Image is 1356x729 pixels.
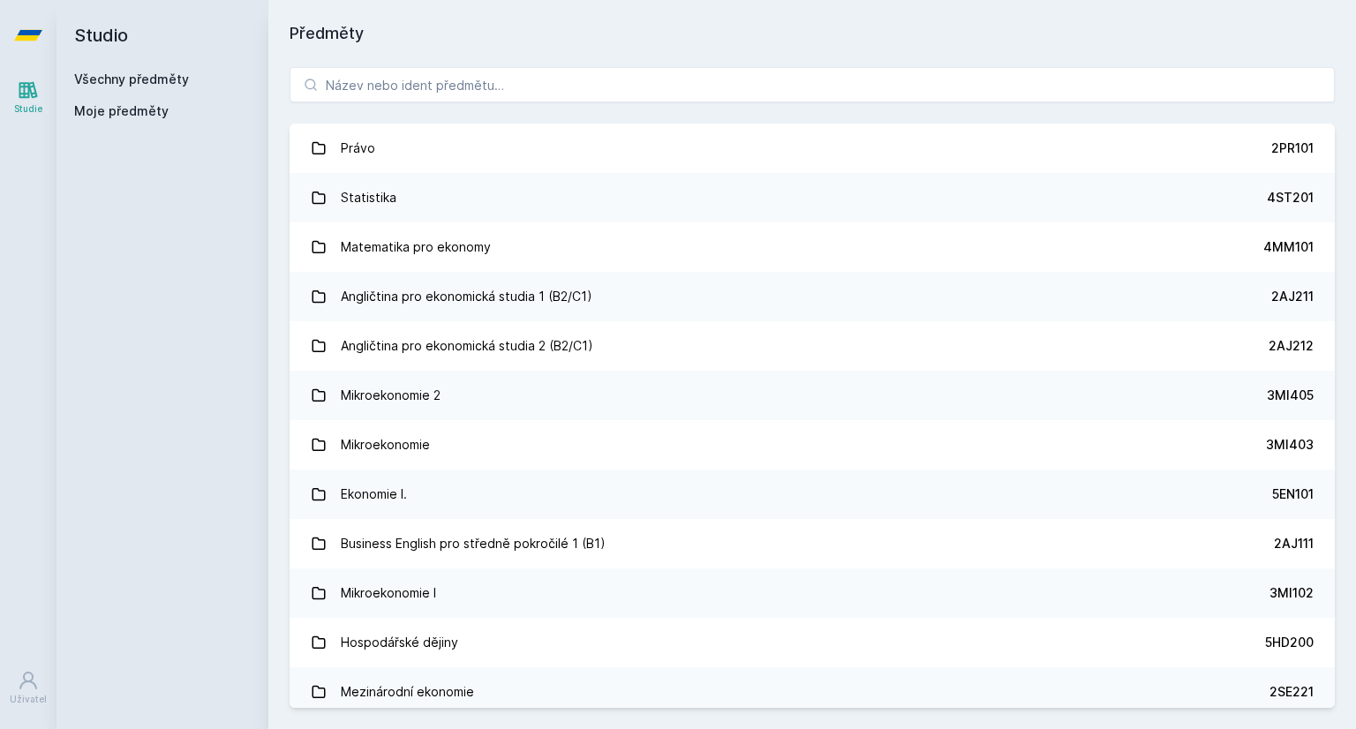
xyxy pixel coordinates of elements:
a: Uživatel [4,661,53,715]
a: Hospodářské dějiny 5HD200 [290,618,1335,667]
div: 3MI102 [1269,584,1314,602]
a: Mikroekonomie I 3MI102 [290,568,1335,618]
a: Právo 2PR101 [290,124,1335,173]
div: 3MI405 [1267,387,1314,404]
div: 2SE221 [1269,683,1314,701]
div: 4MM101 [1263,238,1314,256]
div: Angličtina pro ekonomická studia 1 (B2/C1) [341,279,592,314]
div: 5EN101 [1272,485,1314,503]
a: Statistika 4ST201 [290,173,1335,222]
div: Business English pro středně pokročilé 1 (B1) [341,526,606,561]
div: 4ST201 [1267,189,1314,207]
div: Statistika [341,180,396,215]
font: Uživatel [10,694,47,704]
a: Ekonomie I. 5EN101 [290,470,1335,519]
div: Matematika pro ekonomy [341,229,491,265]
div: 2AJ212 [1269,337,1314,355]
div: Právo [341,131,375,166]
a: Business English pro středně pokročilé 1 (B1) 2AJ111 [290,519,1335,568]
div: 2PR101 [1271,139,1314,157]
font: Moje předměty [74,103,169,118]
div: Ekonomie I. [341,477,407,512]
div: Mikroekonomie [341,427,430,462]
div: Mikroekonomie 2 [341,378,441,413]
a: Mezinárodní ekonomie 2SE221 [290,667,1335,717]
font: Studio [74,25,128,46]
div: 2AJ211 [1271,288,1314,305]
font: Předměty [290,24,364,42]
div: 2AJ111 [1274,535,1314,552]
a: Matematika pro ekonomy 4MM101 [290,222,1335,272]
a: Angličtina pro ekonomická studia 2 (B2/C1) 2AJ212 [290,321,1335,371]
input: Název nebo ident předmětu… [290,67,1335,102]
a: Všechny předměty [74,71,189,86]
a: Angličtina pro ekonomická studia 1 (B2/C1) 2AJ211 [290,272,1335,321]
a: Mikroekonomie 2 3MI405 [290,371,1335,420]
div: Mezinárodní ekonomie [341,674,474,710]
div: 5HD200 [1265,634,1314,651]
div: 3MI403 [1266,436,1314,454]
div: Mikroekonomie I [341,575,436,611]
font: Studie [14,103,42,114]
a: Mikroekonomie 3MI403 [290,420,1335,470]
div: Hospodářské dějiny [341,625,458,660]
a: Studie [4,71,53,124]
div: Angličtina pro ekonomická studia 2 (B2/C1) [341,328,593,364]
